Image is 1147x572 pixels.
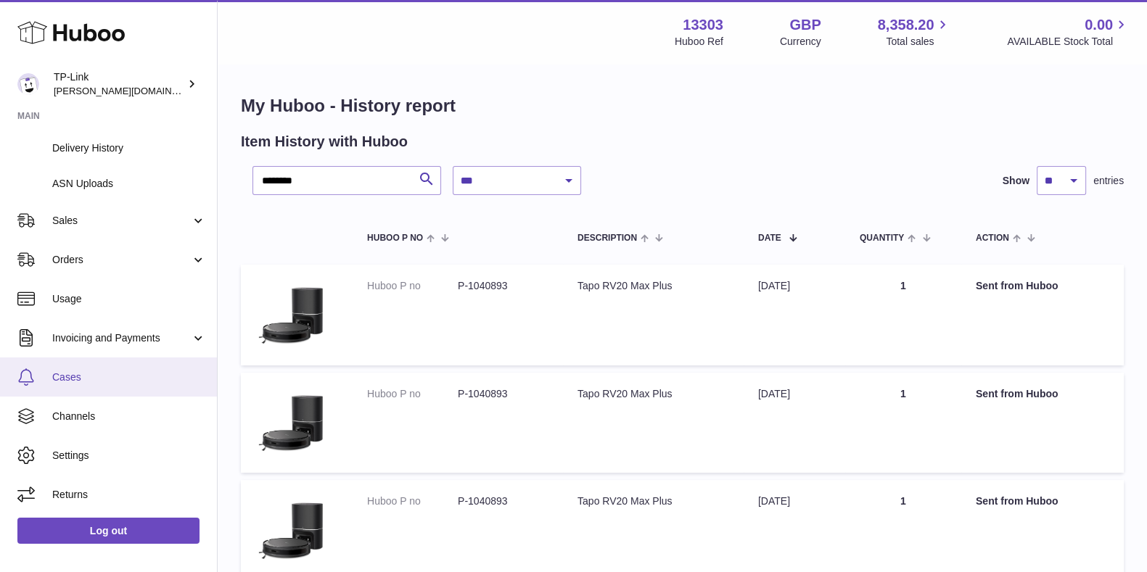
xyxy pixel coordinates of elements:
[744,265,845,365] td: [DATE]
[758,233,781,243] span: Date
[1085,15,1113,35] span: 0.00
[563,265,744,365] td: Tapo RV20 Max Plus
[845,373,961,473] td: 1
[52,449,206,463] span: Settings
[52,292,206,306] span: Usage
[845,265,961,365] td: 1
[255,494,328,563] img: 1744299214.jpg
[1003,174,1029,188] label: Show
[255,279,328,347] img: 1744299214.jpg
[878,15,934,35] span: 8,358.20
[976,388,1058,399] strong: Sent from Huboo
[54,70,184,98] div: TP-Link
[1007,35,1130,49] span: AVAILABLE Stock Total
[255,387,328,455] img: 1744299214.jpg
[367,279,458,293] dt: Huboo P no
[744,373,845,473] td: [DATE]
[860,233,904,243] span: Quantity
[976,233,1009,243] span: Action
[241,132,408,152] h2: Item History with Huboo
[976,495,1058,507] strong: Sent from Huboo
[675,35,723,49] div: Huboo Ref
[886,35,950,49] span: Total sales
[577,233,637,243] span: Description
[976,280,1058,291] strong: Sent from Huboo
[52,331,191,345] span: Invoicing and Payments
[780,35,821,49] div: Currency
[563,373,744,473] td: Tapo RV20 Max Plus
[458,494,548,508] dd: P-1040893
[52,141,206,155] span: Delivery History
[52,177,206,191] span: ASN Uploads
[1093,174,1124,188] span: entries
[17,73,39,95] img: susie.li@tp-link.com
[367,233,423,243] span: Huboo P no
[683,15,723,35] strong: 13303
[458,279,548,293] dd: P-1040893
[54,85,366,96] span: [PERSON_NAME][DOMAIN_NAME][EMAIL_ADDRESS][DOMAIN_NAME]
[52,410,206,423] span: Channels
[52,253,191,267] span: Orders
[367,494,458,508] dt: Huboo P no
[52,214,191,228] span: Sales
[52,488,206,502] span: Returns
[878,15,951,49] a: 8,358.20 Total sales
[52,370,206,384] span: Cases
[1007,15,1130,49] a: 0.00 AVAILABLE Stock Total
[458,387,548,401] dd: P-1040893
[367,387,458,401] dt: Huboo P no
[17,518,200,544] a: Log out
[789,15,821,35] strong: GBP
[241,94,1124,117] h1: My Huboo - History report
